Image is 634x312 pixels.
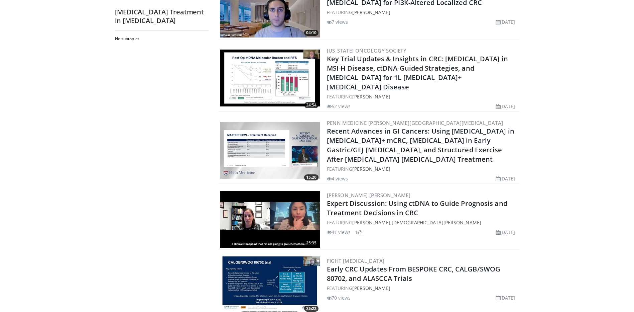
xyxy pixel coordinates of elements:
a: Early CRC Updates From BESPOKE CRC, CALGB/SWOG 80702, and ALASCCA Trials [327,264,501,283]
li: 1 [355,229,362,236]
span: 15:20 [304,174,319,180]
a: 25:35 [220,191,320,248]
a: [PERSON_NAME] [352,285,390,291]
a: Penn Medicine [PERSON_NAME][GEOGRAPHIC_DATA][MEDICAL_DATA] [327,120,503,126]
div: FEATURING [327,165,518,172]
li: 70 views [327,294,351,301]
a: Key Trial Updates & Insights in CRC: [MEDICAL_DATA] in MSI-H Disease, ctDNA-Guided Strategies, an... [327,54,508,91]
a: [PERSON_NAME] [PERSON_NAME] [327,192,411,199]
div: FEATURING [327,93,518,100]
div: FEATURING [327,9,518,16]
a: 24:54 [220,50,320,106]
a: [US_STATE] Oncology Society [327,47,407,54]
a: Recent Advances in GI Cancers: Using [MEDICAL_DATA] in [MEDICAL_DATA]+ mCRC, [MEDICAL_DATA] in Ea... [327,127,514,164]
li: [DATE] [496,294,515,301]
a: [DEMOGRAPHIC_DATA][PERSON_NAME] [392,219,481,226]
a: [PERSON_NAME] [352,93,390,100]
a: Expert Discussion: Using ctDNA to Guide Prognosis and Treatment Decisions in CRC [327,199,507,217]
li: 4 views [327,175,348,182]
div: FEATURING , [327,219,518,226]
div: FEATURING [327,285,518,292]
h2: No subtopics [115,36,207,42]
li: [DATE] [496,175,515,182]
a: Fight [MEDICAL_DATA] [327,257,385,264]
img: 5cc6bff9-0120-46ef-9b40-1365e6290d37.300x170_q85_crop-smart_upscale.jpg [220,50,320,106]
li: [DATE] [496,18,515,25]
li: 7 views [327,18,348,25]
span: 25:22 [304,306,319,312]
li: 41 views [327,229,351,236]
img: 8b713550-4cf1-4643-bfbd-3f8ac3744d5b.300x170_q85_crop-smart_upscale.jpg [220,122,320,179]
span: 24:54 [304,102,319,108]
img: d4667be4-dd09-4fe9-9916-95442cb6592d.300x170_q85_crop-smart_upscale.jpg [220,191,320,248]
a: 15:20 [220,122,320,179]
li: [DATE] [496,229,515,236]
li: [DATE] [496,103,515,110]
a: [PERSON_NAME] [352,166,390,172]
a: [PERSON_NAME] [352,9,390,15]
span: 25:35 [304,240,319,246]
span: 04:10 [304,30,319,36]
a: [PERSON_NAME] [352,219,390,226]
h2: [MEDICAL_DATA] Treatment in [MEDICAL_DATA] [115,8,209,25]
li: 62 views [327,103,351,110]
